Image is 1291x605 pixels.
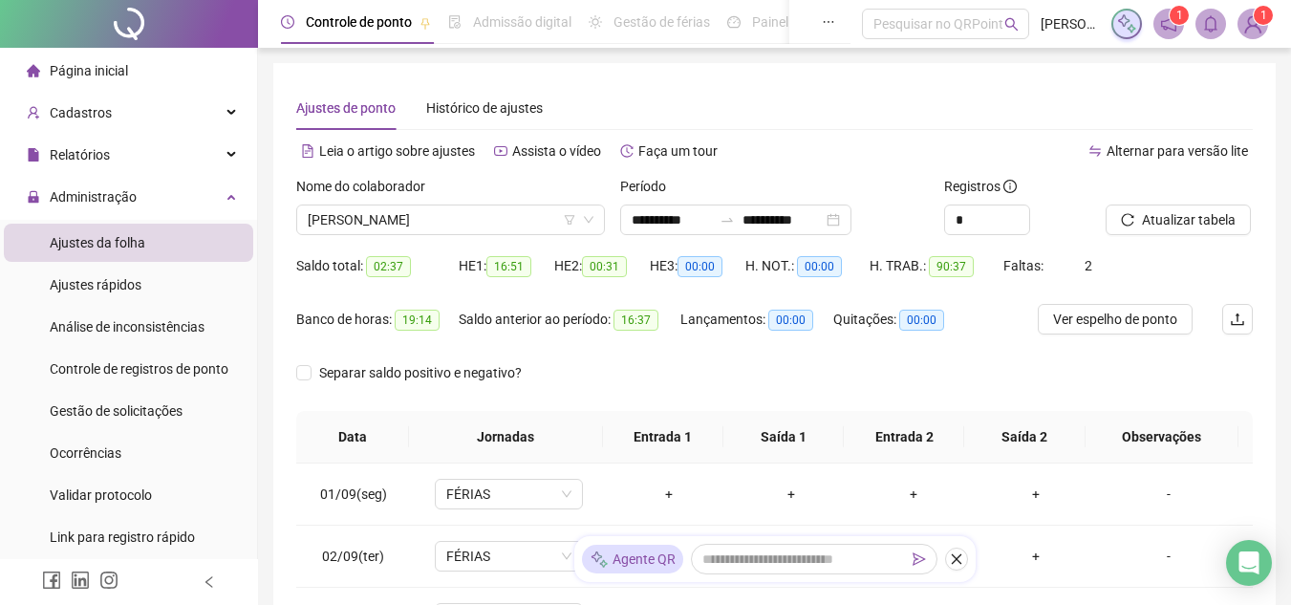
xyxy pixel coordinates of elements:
span: Link para registro rápido [50,529,195,545]
div: HE 1: [459,255,554,277]
div: + [990,546,1082,567]
span: Faltas: [1003,258,1046,273]
span: bell [1202,15,1219,32]
span: Atualizar tabela [1142,209,1236,230]
div: Banco de horas: [296,309,459,331]
span: FÉRIAS [446,542,571,571]
span: Administração [50,189,137,205]
span: Histórico de ajustes [426,100,543,116]
span: 00:31 [582,256,627,277]
span: clock-circle [281,15,294,29]
span: 01/09(seg) [320,486,387,502]
span: Alternar para versão lite [1107,143,1248,159]
span: down [583,214,594,226]
span: search [1004,17,1019,32]
div: HE 2: [554,255,650,277]
span: file-text [301,144,314,158]
span: linkedin [71,571,90,590]
img: sparkle-icon.fc2bf0ac1784a2077858766a79e2daf3.svg [590,550,609,570]
span: Painel do DP [752,14,827,30]
span: 16:51 [486,256,531,277]
div: - [1112,546,1225,567]
span: history [620,144,634,158]
span: Análise de inconsistências [50,319,204,335]
span: 02/09(ter) [322,549,384,564]
span: Ver espelho de ponto [1053,309,1177,330]
div: + [868,484,959,505]
span: Cadastros [50,105,112,120]
div: Agente QR [582,545,683,573]
span: 1 [1260,9,1267,22]
span: dashboard [727,15,741,29]
span: close [950,552,963,566]
span: Validar protocolo [50,487,152,503]
span: swap-right [720,212,735,227]
span: Controle de ponto [306,14,412,30]
span: WILSON BARROS NUNES [308,205,593,234]
span: send [913,552,926,566]
span: left [203,575,216,589]
span: Observações [1101,426,1223,447]
span: user-add [27,106,40,119]
th: Saída 1 [723,411,844,464]
th: Data [296,411,409,464]
span: 00:00 [678,256,722,277]
span: Relatórios [50,147,110,162]
span: Controle de registros de ponto [50,361,228,377]
span: swap [1088,144,1102,158]
span: upload [1230,312,1245,327]
span: 16:37 [613,310,658,331]
span: 90:37 [929,256,974,277]
div: HE 3: [650,255,745,277]
div: Open Intercom Messenger [1226,540,1272,586]
button: Ver espelho de ponto [1038,304,1193,335]
div: Quitações: [833,309,967,331]
div: H. TRAB.: [870,255,1003,277]
span: instagram [99,571,118,590]
div: Saldo anterior ao período: [459,309,680,331]
span: 00:00 [768,310,813,331]
span: youtube [494,144,507,158]
img: sparkle-icon.fc2bf0ac1784a2077858766a79e2daf3.svg [1116,13,1137,34]
span: home [27,64,40,77]
div: + [623,484,715,505]
label: Nome do colaborador [296,176,438,197]
span: Assista o vídeo [512,143,601,159]
span: to [720,212,735,227]
span: 02:37 [366,256,411,277]
sup: 1 [1170,6,1189,25]
span: Ocorrências [50,445,121,461]
button: Atualizar tabela [1106,205,1251,235]
div: - [1112,484,1225,505]
span: info-circle [1003,180,1017,193]
span: Faça um tour [638,143,718,159]
th: Entrada 1 [603,411,723,464]
th: Observações [1086,411,1238,464]
span: Gestão de solicitações [50,403,183,419]
span: sun [589,15,602,29]
span: Página inicial [50,63,128,78]
div: H. NOT.: [745,255,870,277]
span: Ajustes da folha [50,235,145,250]
span: 2 [1085,258,1092,273]
span: Separar saldo positivo e negativo? [312,362,529,383]
span: 00:00 [797,256,842,277]
span: file-done [448,15,462,29]
span: Registros [944,176,1017,197]
span: ellipsis [822,15,835,29]
span: Leia o artigo sobre ajustes [319,143,475,159]
label: Período [620,176,678,197]
span: 1 [1176,9,1183,22]
th: Entrada 2 [844,411,964,464]
span: 19:14 [395,310,440,331]
div: + [745,484,837,505]
span: file [27,148,40,162]
div: Lançamentos: [680,309,833,331]
sup: Atualize o seu contato no menu Meus Dados [1254,6,1273,25]
span: Ajustes de ponto [296,100,396,116]
span: Gestão de férias [613,14,710,30]
span: filter [564,214,575,226]
span: Admissão digital [473,14,571,30]
span: 00:00 [899,310,944,331]
span: Ajustes rápidos [50,277,141,292]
